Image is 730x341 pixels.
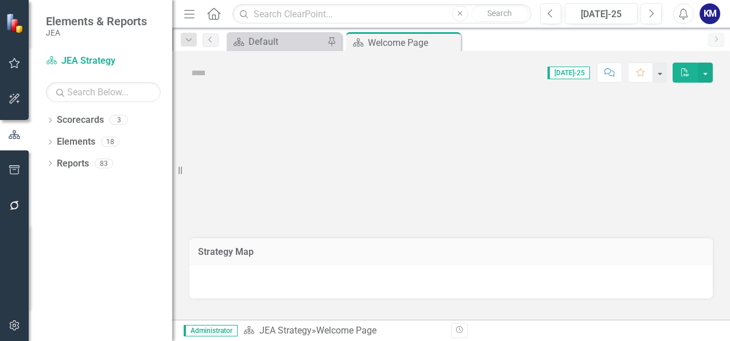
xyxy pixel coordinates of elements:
button: KM [700,3,720,24]
div: 83 [95,158,113,168]
a: Scorecards [57,114,104,127]
button: [DATE]-25 [565,3,638,24]
div: 3 [110,115,128,125]
div: 18 [101,137,119,147]
div: » [243,324,442,338]
a: Elements [57,135,95,149]
a: JEA Strategy [46,55,161,68]
span: [DATE]-25 [547,67,590,79]
img: Not Defined [189,64,208,82]
a: Default [230,34,324,49]
span: Elements & Reports [46,14,147,28]
button: Search [471,6,529,22]
small: JEA [46,28,147,37]
span: Search [487,9,512,18]
div: Welcome Page [316,325,376,336]
input: Search Below... [46,82,161,102]
div: [DATE]-25 [569,7,634,21]
div: Default [248,34,324,49]
span: Administrator [184,325,238,336]
a: Reports [57,157,89,170]
input: Search ClearPoint... [232,4,531,24]
img: ClearPoint Strategy [6,13,26,33]
h3: Strategy Map [198,247,704,257]
a: JEA Strategy [259,325,312,336]
div: Welcome Page [368,36,458,50]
